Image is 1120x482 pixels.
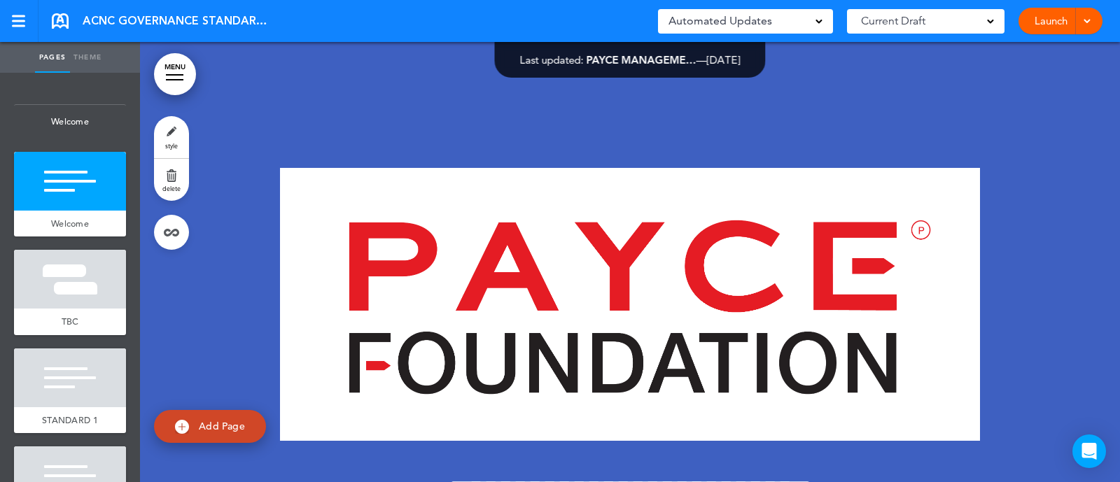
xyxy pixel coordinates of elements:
span: Welcome [14,105,126,139]
span: Last updated: [520,53,584,66]
a: style [154,116,189,158]
img: 1754528396752-PAYCE-Foundation-logo-15885x6196.jpg [280,168,980,441]
span: Add Page [199,420,245,432]
a: Theme [70,42,105,73]
span: delete [162,184,181,192]
a: TBC [14,309,126,335]
span: TBC [62,316,79,327]
span: Current Draft [861,11,925,31]
span: STANDARD 1 [42,414,98,426]
div: Open Intercom Messenger [1072,434,1106,468]
a: Add Page [154,410,266,443]
a: Launch [1029,8,1073,34]
span: Welcome [51,218,89,229]
a: Welcome [14,211,126,237]
span: PAYCE MANAGEME… [587,53,696,66]
span: Automated Updates [668,11,772,31]
img: add.svg [175,420,189,434]
a: delete [154,159,189,201]
span: style [165,141,178,150]
span: ACNC GOVERNANCE STANDARDS - PAYCE FOUNDATION & PHILANTHROPIC FUND [83,13,272,29]
span: [DATE] [707,53,741,66]
a: MENU [154,53,196,95]
a: STANDARD 1 [14,407,126,434]
div: — [520,55,741,65]
a: Pages [35,42,70,73]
